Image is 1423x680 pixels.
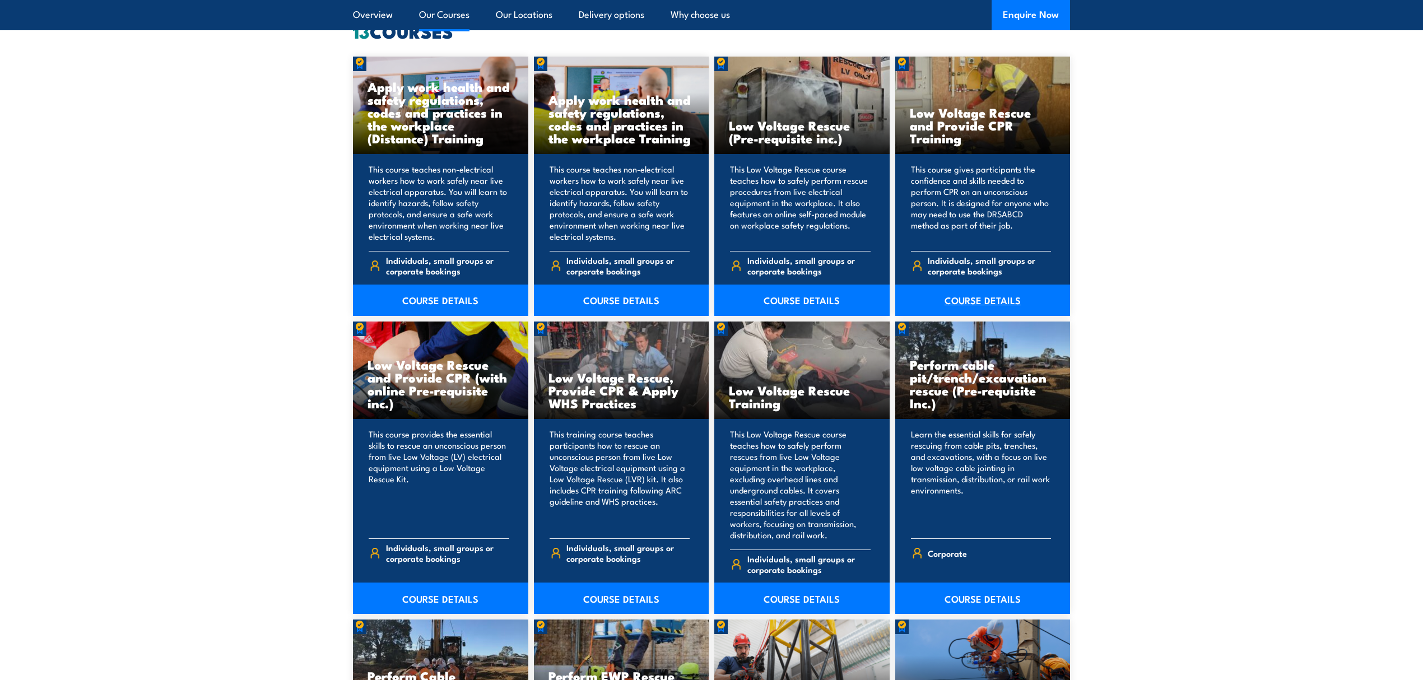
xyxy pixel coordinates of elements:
[353,23,1070,39] h2: COURSES
[566,255,690,276] span: Individuals, small groups or corporate bookings
[928,544,967,562] span: Corporate
[747,553,871,575] span: Individuals, small groups or corporate bookings
[729,119,875,145] h3: Low Voltage Rescue (Pre-requisite inc.)
[353,285,528,316] a: COURSE DETAILS
[386,542,509,563] span: Individuals, small groups or corporate bookings
[353,17,370,45] strong: 13
[548,371,695,409] h3: Low Voltage Rescue, Provide CPR & Apply WHS Practices
[368,358,514,409] h3: Low Voltage Rescue and Provide CPR (with online Pre-requisite inc.)
[369,429,509,529] p: This course provides the essential skills to rescue an unconscious person from live Low Voltage (...
[368,80,514,145] h3: Apply work health and safety regulations, codes and practices in the workplace (Distance) Training
[730,164,871,242] p: This Low Voltage Rescue course teaches how to safely perform rescue procedures from live electric...
[910,106,1056,145] h3: Low Voltage Rescue and Provide CPR Training
[895,285,1071,316] a: COURSE DETAILS
[386,255,509,276] span: Individuals, small groups or corporate bookings
[353,583,528,614] a: COURSE DETAILS
[550,164,690,242] p: This course teaches non-electrical workers how to work safely near live electrical apparatus. You...
[714,285,890,316] a: COURSE DETAILS
[369,164,509,242] p: This course teaches non-electrical workers how to work safely near live electrical apparatus. You...
[911,429,1052,529] p: Learn the essential skills for safely rescuing from cable pits, trenches, and excavations, with a...
[534,285,709,316] a: COURSE DETAILS
[928,255,1051,276] span: Individuals, small groups or corporate bookings
[895,583,1071,614] a: COURSE DETAILS
[548,93,695,145] h3: Apply work health and safety regulations, codes and practices in the workplace Training
[714,583,890,614] a: COURSE DETAILS
[910,358,1056,409] h3: Perform cable pit/trench/excavation rescue (Pre-requisite Inc.)
[747,255,871,276] span: Individuals, small groups or corporate bookings
[566,542,690,563] span: Individuals, small groups or corporate bookings
[729,384,875,409] h3: Low Voltage Rescue Training
[550,429,690,529] p: This training course teaches participants how to rescue an unconscious person from live Low Volta...
[730,429,871,541] p: This Low Voltage Rescue course teaches how to safely perform rescues from live Low Voltage equipm...
[534,583,709,614] a: COURSE DETAILS
[911,164,1052,242] p: This course gives participants the confidence and skills needed to perform CPR on an unconscious ...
